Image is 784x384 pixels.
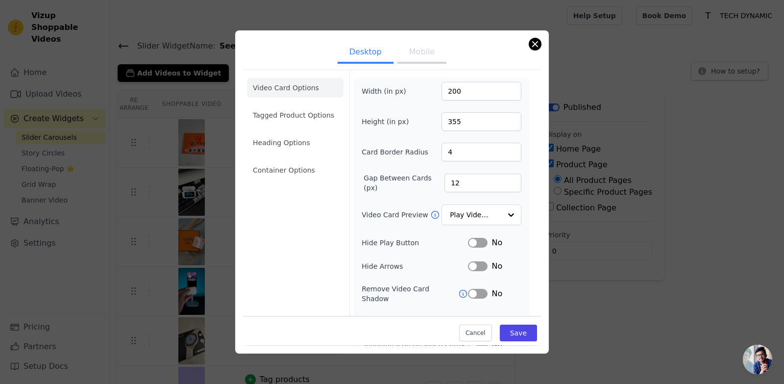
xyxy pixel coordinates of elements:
li: Video Card Options [247,78,343,98]
button: Cancel [459,325,492,342]
span: No [491,288,502,300]
label: Hide Play Button [362,238,468,248]
label: Video Card Preview [362,210,430,220]
label: Remove Video Card Shadow [362,284,458,304]
div: Open chat [743,345,772,374]
label: Height (in px) [362,117,415,127]
button: Close modal [529,38,541,50]
span: No [491,315,502,327]
li: Heading Options [247,133,343,153]
button: Mobile [397,42,446,64]
label: Gap Between Cards (px) [364,173,444,193]
button: Save [500,325,537,342]
li: Container Options [247,160,343,180]
span: No [491,237,502,249]
button: Desktop [338,42,393,64]
label: Card Border Radius [362,147,428,157]
label: Hide Arrows [362,261,468,271]
span: No [491,260,502,272]
li: Tagged Product Options [247,105,343,125]
label: Width (in px) [362,86,415,96]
